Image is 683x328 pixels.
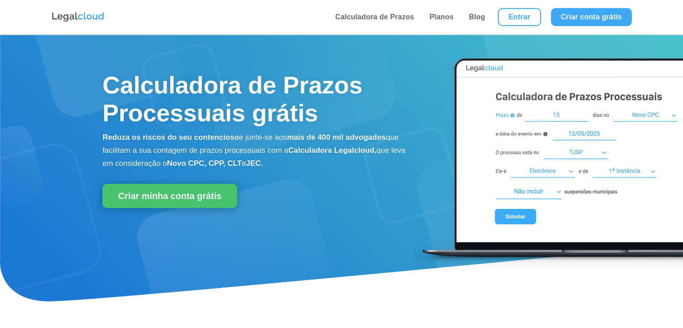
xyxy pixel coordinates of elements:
b: Novo CPC, CPP, CLT [167,159,242,168]
img: Calculadora de Prazos Processuais Legalcloud [414,49,683,269]
p: e junte-se aos que facilitam a sua contagem de prazos processuais com a que leva em consideração o e [102,131,410,170]
b: JEC. [246,159,263,168]
b: Calculadora Legalcloud, [288,146,377,155]
b: mais de 400 mil advogados [287,133,386,142]
img: Logo da Legalcloud [51,11,105,23]
a: Criar conta grátis [551,8,632,26]
a: Calculadora de Prazos Processuais Legalcloud [414,263,683,270]
a: Criar minha conta grátis [102,184,237,208]
span: Calculadora de Prazos Processuais grátis [102,71,362,126]
a: Entrar [498,8,541,26]
b: Reduza os riscos do seu contencioso [102,133,239,142]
